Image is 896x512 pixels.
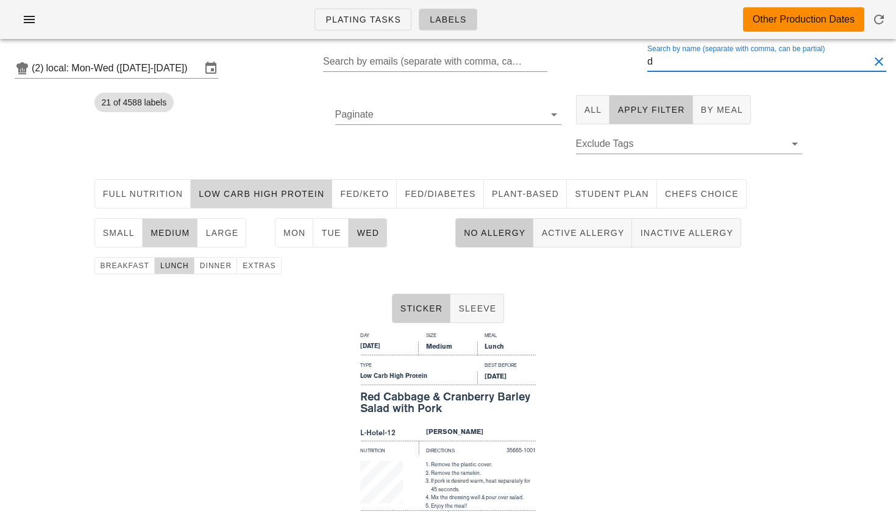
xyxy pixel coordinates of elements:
span: breakfast [100,261,149,270]
div: Medium [419,342,477,355]
button: Inactive Allergy [632,218,741,247]
span: Wed [356,228,379,238]
a: Labels [419,9,477,30]
span: Plant-Based [491,189,559,199]
button: Tue [313,218,349,247]
span: chefs choice [664,189,739,199]
button: No Allergy [455,218,533,247]
button: Wed [349,218,387,247]
span: No Allergy [463,228,525,238]
div: Best Before [477,361,536,372]
span: Low Carb High Protein [198,189,324,199]
span: Sticker [400,304,443,313]
div: (2) [32,62,46,74]
a: Plating Tasks [315,9,411,30]
span: Full Nutrition [102,189,183,199]
button: Full Nutrition [94,179,191,208]
span: Student Plan [574,189,649,199]
li: Enjoy the meal! [431,502,536,511]
li: If pork is desired warm, heat separately for 45 seconds. [431,477,536,494]
span: medium [150,228,190,238]
div: Lunch [477,342,536,355]
button: Student Plan [567,179,657,208]
span: Mon [283,228,306,238]
label: Search by name (separate with comma, can be partial) [647,44,825,54]
div: Other Production Dates [753,12,855,27]
span: extras [242,261,276,270]
span: Fed/diabetes [404,189,475,199]
span: 21 of 4588 labels [102,93,167,112]
span: Apply Filter [617,105,684,115]
span: Tue [321,228,341,238]
span: Sleeve [458,304,496,313]
button: small [94,218,143,247]
div: Nutrition [360,441,419,455]
button: Plant-Based [484,179,567,208]
span: Labels [429,15,467,24]
li: Remove the plastic cover. [431,461,536,469]
button: By Meal [693,95,751,124]
div: [DATE] [360,342,419,355]
div: Directions [419,441,477,455]
span: Inactive Allergy [639,228,733,238]
div: Red Cabbage & Cranberry Barley Salad with Pork [360,391,536,415]
span: 35665-1001 [507,447,536,453]
span: large [205,228,238,238]
button: chefs choice [657,179,747,208]
div: Paginate [335,105,561,124]
button: Active Allergy [533,218,632,247]
button: Apply Filter [610,95,692,124]
span: dinner [199,261,232,270]
li: Mix the dressing well & pour over salad. [431,494,536,502]
button: Fed/diabetes [397,179,483,208]
span: All [584,105,602,115]
span: Plating Tasks [325,15,401,24]
button: extras [237,257,282,274]
span: small [102,228,135,238]
span: Fed/keto [340,189,389,199]
div: Exclude Tags [576,134,802,154]
span: By Meal [700,105,743,115]
span: Active Allergy [541,228,624,238]
div: [PERSON_NAME] [419,427,536,441]
button: Low Carb High Protein [191,179,332,208]
div: [DATE] [477,372,536,385]
div: Size [419,332,477,342]
button: breakfast [94,257,155,274]
button: dinner [194,257,238,274]
button: Sticker [392,294,451,323]
div: Meal [477,332,536,342]
button: Mon [275,218,314,247]
button: Sleeve [450,294,504,323]
button: All [576,95,610,124]
button: lunch [155,257,194,274]
div: Day [360,332,419,342]
div: L-Hotel-12 [360,427,419,441]
button: large [197,218,246,247]
button: Fed/keto [332,179,397,208]
li: Remove the ramekin. [431,469,536,478]
div: Type [360,361,477,372]
span: lunch [160,261,189,270]
button: Clear Search by name (separate with comma, can be partial) [872,54,886,69]
button: medium [143,218,198,247]
div: Low Carb High Protein [360,372,477,385]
